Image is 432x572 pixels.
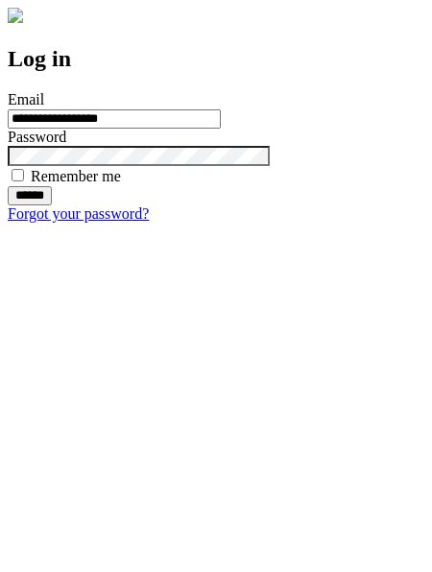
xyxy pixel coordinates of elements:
[8,205,149,222] a: Forgot your password?
[8,8,23,23] img: logo-4e3dc11c47720685a147b03b5a06dd966a58ff35d612b21f08c02c0306f2b779.png
[31,168,121,184] label: Remember me
[8,129,66,145] label: Password
[8,46,424,72] h2: Log in
[8,91,44,107] label: Email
